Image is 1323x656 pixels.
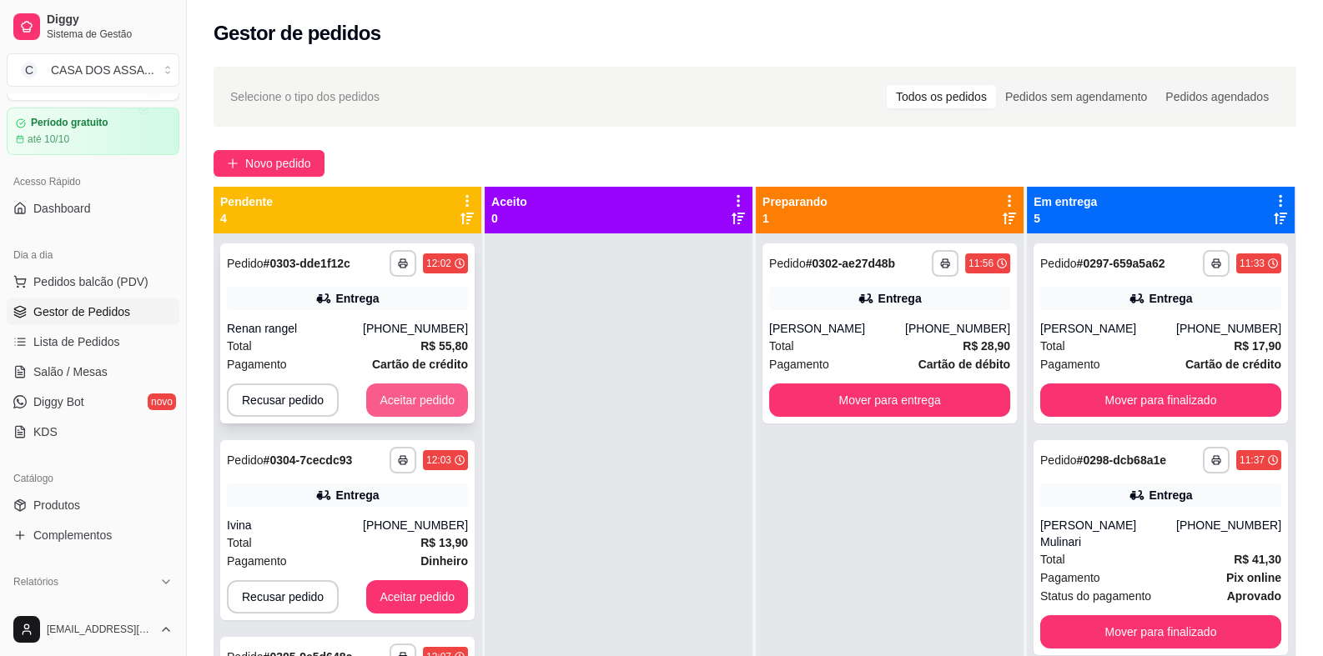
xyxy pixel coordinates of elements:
article: Período gratuito [31,117,108,129]
a: DiggySistema de Gestão [7,7,179,47]
article: até 10/10 [28,133,69,146]
div: Entrega [1149,487,1192,503]
p: 1 [762,210,828,227]
div: [PERSON_NAME] [769,320,905,337]
strong: Cartão de débito [918,358,1010,371]
span: Status do pagamento [1040,587,1151,605]
button: Recusar pedido [227,383,339,417]
span: Produtos [33,497,80,513]
span: Pedido [227,257,264,270]
div: 11:37 [1240,453,1265,467]
span: Pagamento [1040,568,1100,587]
div: [PHONE_NUMBER] [1176,517,1281,550]
strong: R$ 17,90 [1234,339,1281,353]
span: Diggy Bot [33,393,84,410]
button: Recusar pedido [227,580,339,613]
span: plus [227,158,239,169]
span: Selecione o tipo dos pedidos [230,88,380,106]
span: Pedido [769,257,806,270]
p: Em entrega [1034,193,1097,210]
div: Entrega [1149,290,1192,307]
p: 4 [220,210,273,227]
p: 0 [491,210,527,227]
a: Lista de Pedidos [7,328,179,355]
span: Pedido [1040,257,1077,270]
div: Entrega [878,290,921,307]
strong: R$ 55,80 [420,339,468,353]
div: Dia a dia [7,242,179,268]
div: [PHONE_NUMBER] [1176,320,1281,337]
button: Mover para entrega [769,383,1010,417]
strong: aprovado [1227,589,1281,603]
button: Mover para finalizado [1040,383,1281,417]
strong: # 0304-7cecdc93 [264,453,353,467]
strong: # 0297-659a5a62 [1077,257,1165,270]
span: Total [227,533,252,552]
span: Sistema de Gestão [47,28,173,41]
button: Pedidos balcão (PDV) [7,268,179,295]
div: 12:02 [426,257,451,270]
span: Total [1040,337,1065,355]
strong: Cartão de crédito [1185,358,1281,371]
button: Aceitar pedido [366,383,468,417]
div: 12:03 [426,453,451,467]
p: Aceito [491,193,527,210]
strong: Cartão de crédito [372,358,468,371]
strong: R$ 13,90 [420,536,468,549]
span: [EMAIL_ADDRESS][DOMAIN_NAME] [47,623,153,636]
span: Lista de Pedidos [33,333,120,350]
div: Entrega [335,290,379,307]
div: [PHONE_NUMBER] [363,517,468,533]
button: [EMAIL_ADDRESS][DOMAIN_NAME] [7,609,179,649]
div: Acesso Rápido [7,168,179,195]
p: Pendente [220,193,273,210]
div: [PHONE_NUMBER] [905,320,1010,337]
span: Pagamento [769,355,829,373]
span: Total [1040,550,1065,568]
span: Pagamento [227,552,287,570]
a: Salão / Mesas [7,358,179,385]
button: Novo pedido [214,150,324,177]
span: Pagamento [1040,355,1100,373]
div: Entrega [335,487,379,503]
div: Todos os pedidos [887,85,996,108]
strong: Dinheiro [420,554,468,568]
a: Gestor de Pedidos [7,298,179,325]
button: Select a team [7,53,179,87]
div: CASA DOS ASSA ... [51,62,154,78]
a: Diggy Botnovo [7,388,179,415]
span: Pedidos balcão (PDV) [33,273,148,290]
span: Relatórios [13,575,58,588]
strong: # 0302-ae27d48b [806,257,895,270]
span: Total [227,337,252,355]
strong: # 0303-dde1f12c [264,257,350,270]
div: Renan rangel [227,320,363,337]
div: 11:33 [1240,257,1265,270]
span: Relatórios de vendas [33,600,143,617]
span: Complementos [33,527,112,543]
span: Pagamento [227,355,287,373]
button: Mover para finalizado [1040,615,1281,648]
div: Pedidos agendados [1156,85,1278,108]
button: Aceitar pedido [366,580,468,613]
a: Produtos [7,492,179,518]
a: Relatórios de vendas [7,595,179,622]
div: [PHONE_NUMBER] [363,320,468,337]
span: Pedido [227,453,264,467]
span: Novo pedido [245,154,311,173]
a: Complementos [7,522,179,548]
p: Preparando [762,193,828,210]
a: Dashboard [7,195,179,222]
a: KDS [7,418,179,445]
strong: Pix online [1226,571,1281,584]
span: KDS [33,423,58,440]
a: Período gratuitoaté 10/10 [7,108,179,155]
div: Pedidos sem agendamento [996,85,1156,108]
strong: # 0298-dcb68a1e [1077,453,1166,467]
h2: Gestor de pedidos [214,20,381,47]
span: Total [769,337,794,355]
span: Pedido [1040,453,1077,467]
span: Salão / Mesas [33,363,108,380]
p: 5 [1034,210,1097,227]
div: Catálogo [7,465,179,492]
